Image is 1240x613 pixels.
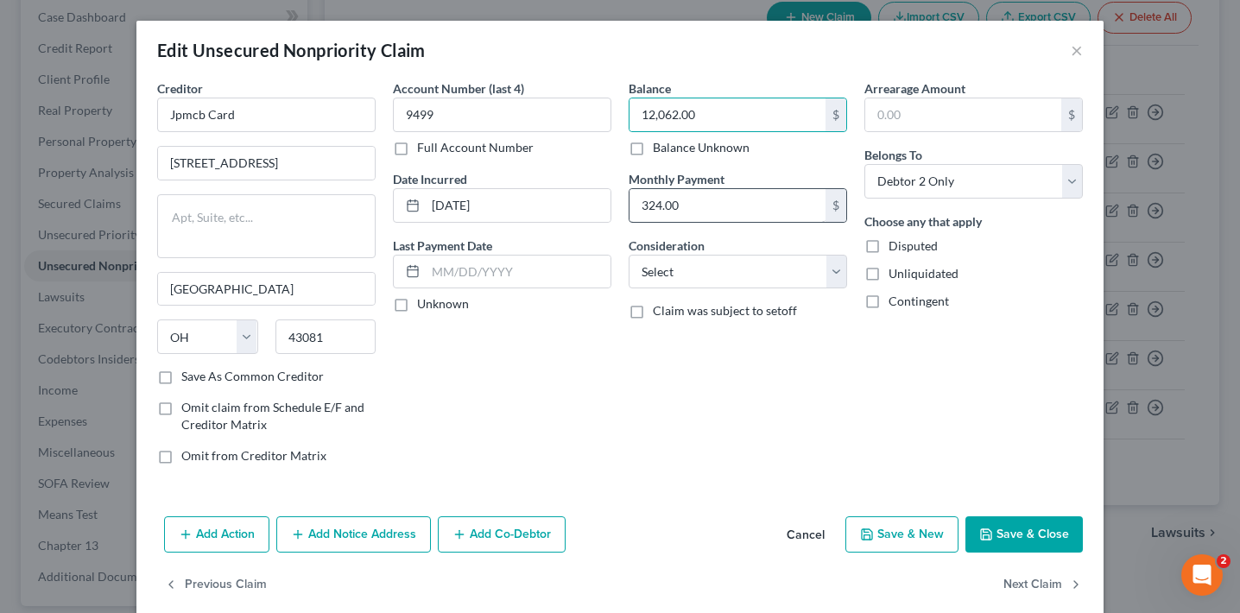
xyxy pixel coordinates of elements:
[393,79,524,98] label: Account Number (last 4)
[653,303,797,318] span: Claim was subject to setoff
[158,147,375,180] input: Enter address...
[629,98,826,131] input: 0.00
[864,212,982,231] label: Choose any that apply
[653,139,750,156] label: Balance Unknown
[773,518,838,553] button: Cancel
[417,139,534,156] label: Full Account Number
[164,516,269,553] button: Add Action
[276,516,431,553] button: Add Notice Address
[1071,40,1083,60] button: ×
[629,79,671,98] label: Balance
[417,295,469,313] label: Unknown
[393,170,467,188] label: Date Incurred
[438,516,566,553] button: Add Co-Debtor
[629,170,724,188] label: Monthly Payment
[889,238,938,253] span: Disputed
[181,368,324,385] label: Save As Common Creditor
[864,148,922,162] span: Belongs To
[426,189,611,222] input: MM/DD/YYYY
[889,294,949,308] span: Contingent
[181,448,326,463] span: Omit from Creditor Matrix
[845,516,958,553] button: Save & New
[181,400,364,432] span: Omit claim from Schedule E/F and Creditor Matrix
[865,98,1061,131] input: 0.00
[864,79,965,98] label: Arrearage Amount
[393,98,611,132] input: XXXX
[1003,566,1083,603] button: Next Claim
[393,237,492,255] label: Last Payment Date
[826,98,846,131] div: $
[157,81,203,96] span: Creditor
[1217,554,1231,568] span: 2
[965,516,1083,553] button: Save & Close
[164,566,267,603] button: Previous Claim
[157,98,376,132] input: Search creditor by name...
[158,273,375,306] input: Enter city...
[629,189,826,222] input: 0.00
[629,237,705,255] label: Consideration
[275,319,376,354] input: Enter zip...
[426,256,611,288] input: MM/DD/YYYY
[1061,98,1082,131] div: $
[1181,554,1223,596] iframe: Intercom live chat
[826,189,846,222] div: $
[889,266,958,281] span: Unliquidated
[157,38,426,62] div: Edit Unsecured Nonpriority Claim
